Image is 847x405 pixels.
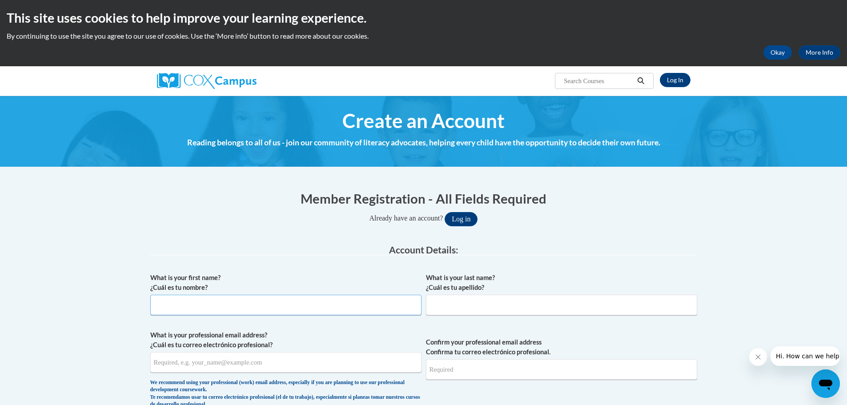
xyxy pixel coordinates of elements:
[771,346,840,366] iframe: Message from company
[634,76,647,86] button: Search
[150,295,421,315] input: Metadata input
[7,31,840,41] p: By continuing to use the site you agree to our use of cookies. Use the ‘More info’ button to read...
[7,9,840,27] h2: This site uses cookies to help improve your learning experience.
[426,273,697,293] label: What is your last name? ¿Cuál es tu apellido?
[426,337,697,357] label: Confirm your professional email address Confirma tu correo electrónico profesional.
[150,273,421,293] label: What is your first name? ¿Cuál es tu nombre?
[150,137,697,148] h4: Reading belongs to all of us - join our community of literacy advocates, helping every child have...
[5,6,72,13] span: Hi. How can we help?
[150,189,697,208] h1: Member Registration - All Fields Required
[749,348,767,366] iframe: Close message
[342,109,505,132] span: Create an Account
[369,214,443,222] span: Already have an account?
[150,352,421,373] input: Metadata input
[150,330,421,350] label: What is your professional email address? ¿Cuál es tu correo electrónico profesional?
[763,45,792,60] button: Okay
[426,295,697,315] input: Metadata input
[157,73,257,89] img: Cox Campus
[799,45,840,60] a: More Info
[811,369,840,398] iframe: Button to launch messaging window
[563,76,634,86] input: Search Courses
[426,359,697,380] input: Required
[445,212,478,226] button: Log in
[389,244,458,255] span: Account Details:
[660,73,690,87] a: Log In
